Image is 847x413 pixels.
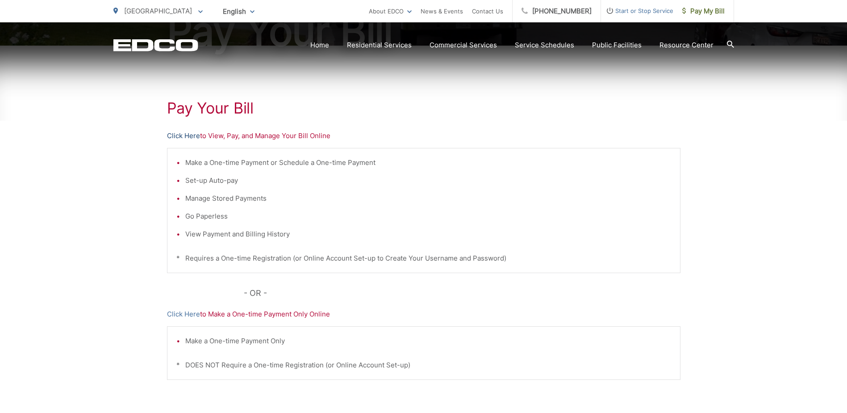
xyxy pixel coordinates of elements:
a: Service Schedules [515,40,574,51]
a: News & Events [421,6,463,17]
p: * Requires a One-time Registration (or Online Account Set-up to Create Your Username and Password) [176,253,671,264]
li: Manage Stored Payments [185,193,671,204]
li: Go Paperless [185,211,671,222]
span: Pay My Bill [682,6,725,17]
a: Home [310,40,329,51]
span: [GEOGRAPHIC_DATA] [124,7,192,15]
p: * DOES NOT Require a One-time Registration (or Online Account Set-up) [176,360,671,371]
p: to View, Pay, and Manage Your Bill Online [167,131,680,141]
p: - OR - [244,287,680,300]
a: Contact Us [472,6,503,17]
a: Click Here [167,131,200,141]
h1: Pay Your Bill [167,99,680,117]
p: to Make a One-time Payment Only Online [167,309,680,320]
a: EDCD logo. Return to the homepage. [113,39,198,51]
a: Residential Services [347,40,412,51]
a: About EDCO [369,6,412,17]
span: English [216,4,261,19]
li: Make a One-time Payment or Schedule a One-time Payment [185,157,671,168]
a: Commercial Services [430,40,497,51]
li: View Payment and Billing History [185,229,671,240]
a: Public Facilities [592,40,642,51]
a: Click Here [167,309,200,320]
li: Set-up Auto-pay [185,175,671,186]
li: Make a One-time Payment Only [185,336,671,346]
a: Resource Center [659,40,713,51]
